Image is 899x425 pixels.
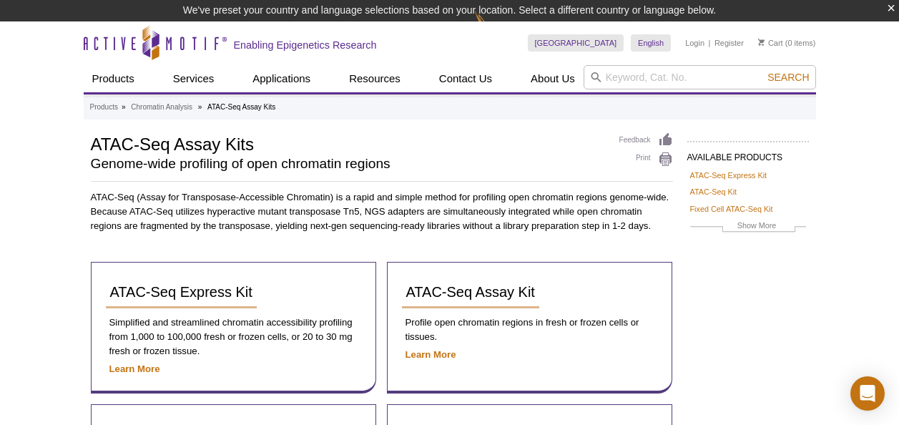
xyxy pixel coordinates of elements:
[109,363,160,374] a: Learn More
[522,65,584,92] a: About Us
[207,103,275,111] li: ATAC-Seq Assay Kits
[198,103,202,111] li: »
[690,169,767,182] a: ATAC-Seq Express Kit
[122,103,126,111] li: »
[687,141,809,167] h2: AVAILABLE PRODUCTS
[244,65,319,92] a: Applications
[402,316,657,344] p: Profile open chromatin regions in fresh or frozen cells or tissues.
[91,132,605,154] h1: ATAC-Seq Assay Kits
[475,11,513,44] img: Change Here
[402,277,539,308] a: ATAC-Seq Assay Kit
[758,39,765,46] img: Your Cart
[767,72,809,83] span: Search
[234,39,377,52] h2: Enabling Epigenetics Research
[690,202,773,215] a: Fixed Cell ATAC-Seq Kit
[758,34,816,52] li: (0 items)
[631,34,671,52] a: English
[91,190,673,233] p: ATAC-Seq (Assay for Transposase-Accessible Chromatin) is a rapid and simple method for profiling ...
[91,157,605,170] h2: Genome-wide profiling of open chromatin regions
[131,101,192,114] a: Chromatin Analysis
[431,65,501,92] a: Contact Us
[619,152,673,167] a: Print
[84,65,143,92] a: Products
[584,65,816,89] input: Keyword, Cat. No.
[714,38,744,48] a: Register
[709,34,711,52] li: |
[90,101,118,114] a: Products
[758,38,783,48] a: Cart
[685,38,704,48] a: Login
[619,132,673,148] a: Feedback
[406,284,535,300] span: ATAC-Seq Assay Kit
[690,219,806,235] a: Show More
[110,284,252,300] span: ATAC-Seq Express Kit
[690,185,737,198] a: ATAC-Seq Kit
[850,376,885,411] div: Open Intercom Messenger
[106,316,361,358] p: Simplified and streamlined chromatin accessibility profiling from 1,000 to 100,000 fresh or froze...
[406,349,456,360] a: Learn More
[340,65,409,92] a: Resources
[164,65,223,92] a: Services
[763,71,813,84] button: Search
[106,277,257,308] a: ATAC-Seq Express Kit
[528,34,624,52] a: [GEOGRAPHIC_DATA]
